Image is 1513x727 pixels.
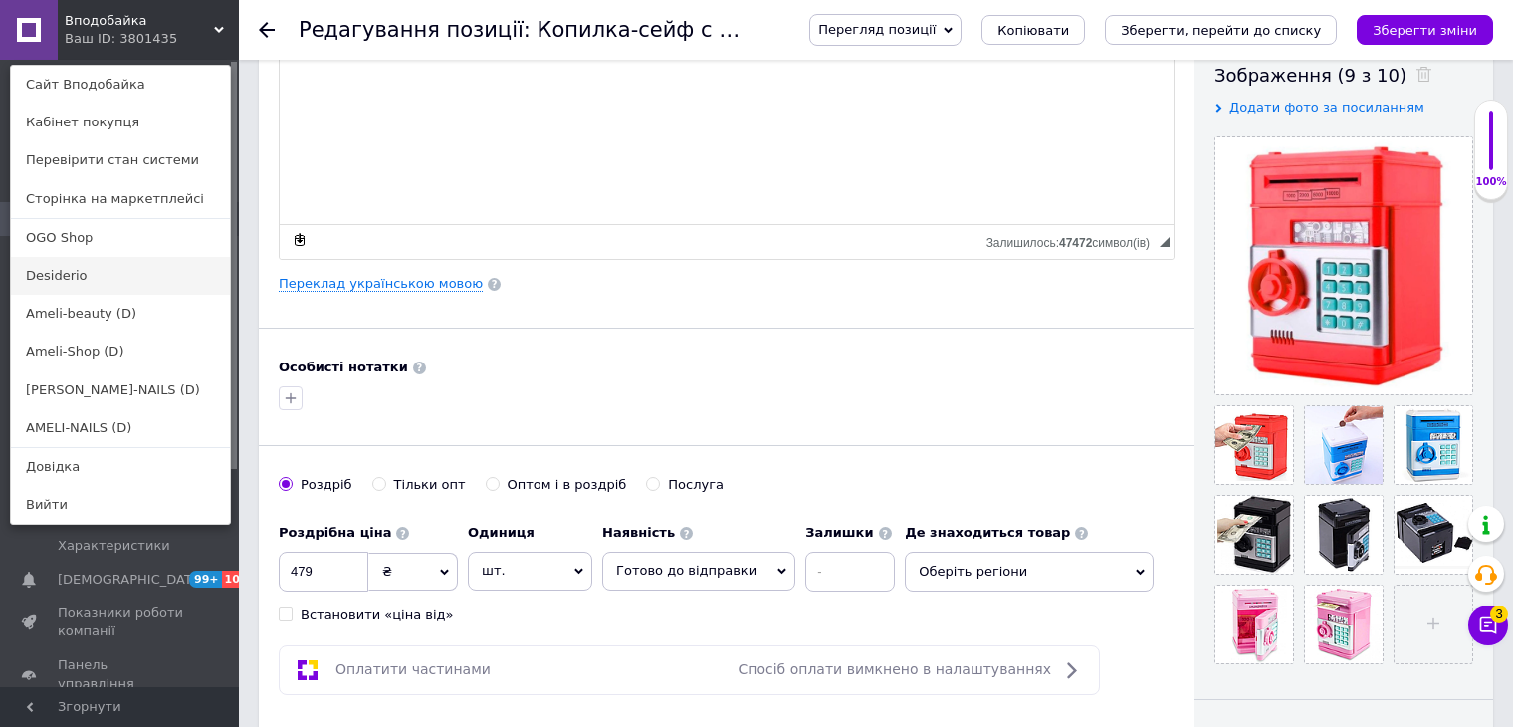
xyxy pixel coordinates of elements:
b: Роздрібна ціна [279,525,391,540]
span: Оберіть регіони [905,552,1154,592]
span: шт. [468,552,592,590]
a: Сторінка на маркетплейсі [11,180,230,218]
a: Сайт Вподобайка [11,66,230,104]
span: Оплатити частинами [335,661,491,677]
span: Потягніть для зміни розмірів [1160,237,1170,247]
b: Особисті нотатки [279,360,408,374]
button: Зберегти зміни [1357,15,1493,45]
div: 100% [1475,175,1507,189]
div: Ваш ID: 3801435 [65,30,148,48]
span: 10 [222,571,245,588]
span: Готово до відправки [616,563,756,578]
span: Вподобайка [65,12,214,30]
a: [PERSON_NAME]-NAILS (D) [11,371,230,409]
span: [DEMOGRAPHIC_DATA] [58,571,205,589]
div: Зображення (9 з 10) [1214,63,1473,88]
div: Тільки опт [394,476,466,494]
a: Довідка [11,448,230,486]
div: Послуга [668,476,724,494]
span: 99+ [189,571,222,588]
button: Чат з покупцем3 [1468,606,1508,645]
b: Залишки [805,525,873,540]
div: Кiлькiсть символiв [986,231,1160,250]
span: Додати фото за посиланням [1229,100,1424,115]
span: Панель управління [58,656,184,692]
a: Ameli-Shop (D) [11,333,230,370]
input: 0 [279,552,368,592]
button: Зберегти, перейти до списку [1105,15,1337,45]
a: Зробити резервну копію зараз [289,229,311,251]
a: Вийти [11,486,230,524]
a: Кабінет покупця [11,104,230,141]
b: Одиниця [468,525,535,540]
span: Спосіб оплати вимкнено в налаштуваннях [739,661,1051,677]
div: Встановити «ціна від» [301,606,454,624]
span: 47472 [1059,236,1092,250]
a: Переклад українською мовою [279,276,483,292]
a: Перевірити стан системи [11,141,230,179]
div: Повернутися назад [259,22,275,38]
span: Характеристики [58,537,170,555]
b: Наявність [602,525,675,540]
div: 100% Якість заповнення [1474,100,1508,200]
span: Перегляд позиції [818,22,936,37]
div: Оптом і в роздріб [508,476,627,494]
i: Зберегти зміни [1373,23,1477,38]
div: Роздріб [301,476,352,494]
span: Показники роботи компанії [58,605,184,640]
span: 3 [1490,605,1508,622]
a: OGO Shop [11,219,230,257]
a: Desiderio [11,257,230,295]
i: Зберегти, перейти до списку [1121,23,1321,38]
a: AMELI-NAILS (D) [11,409,230,447]
h1: Редагування позиції: Копилка-сейф с кодовым замком Number bVPk (копилка для детей) VP [299,18,1321,42]
input: - [805,552,895,592]
button: Копіювати [981,15,1085,45]
span: Копіювати [997,23,1069,38]
a: Ameli-beauty (D) [11,295,230,333]
b: Де знаходиться товар [905,525,1070,540]
span: ₴ [382,564,392,579]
